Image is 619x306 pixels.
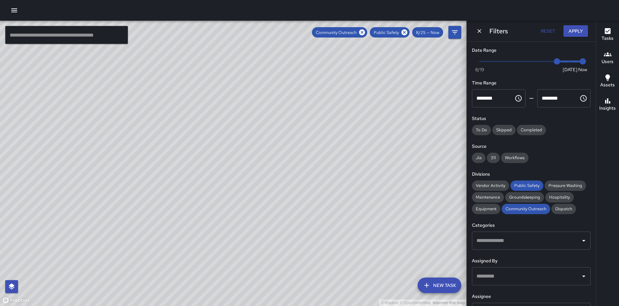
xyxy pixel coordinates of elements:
button: Filters [448,26,461,39]
span: Skipped [492,127,516,133]
span: Workflows [501,155,528,160]
button: Users [596,47,619,70]
button: Assets [596,70,619,93]
h6: Assets [600,82,615,89]
span: [DATE] [563,66,577,73]
span: 8/19 [475,66,484,73]
h6: Tasks [602,35,614,42]
span: Public Safety [370,30,403,35]
div: Dispatch [551,204,576,214]
span: Community Outreach [312,30,360,35]
div: 311 [487,153,500,163]
h6: Time Range [472,80,591,87]
h6: Status [472,115,591,122]
button: Dismiss [475,26,484,36]
div: Jia [472,153,486,163]
h6: Divisions [472,171,591,178]
div: Workflows [501,153,528,163]
h6: Users [602,58,614,65]
div: To Do [472,125,491,135]
h6: Source [472,143,591,150]
button: Reset [538,25,558,37]
div: Vendor Activity [472,180,509,191]
span: Now [578,66,587,73]
span: 8/25 — Now [412,30,443,35]
h6: Insights [599,105,616,112]
h6: Categories [472,222,591,229]
span: Community Outreach [502,206,550,212]
span: Dispatch [551,206,576,212]
button: Open [579,272,588,281]
div: Maintenance [472,192,504,202]
span: Equipment [472,206,500,212]
div: Public Safety [370,27,410,38]
button: New Task [418,278,461,293]
span: Completed [517,127,546,133]
span: Groundskeeping [505,194,544,200]
h6: Date Range [472,47,591,54]
div: Completed [517,125,546,135]
button: Choose time, selected time is 11:59 PM [577,92,590,105]
span: Jia [472,155,486,160]
button: Insights [596,93,619,116]
div: Equipment [472,204,500,214]
span: Public Safety [510,183,543,188]
span: 311 [487,155,500,160]
div: Pressure Washing [545,180,586,191]
h6: Filters [489,26,508,36]
button: Open [579,236,588,245]
div: Community Outreach [502,204,550,214]
span: Vendor Activity [472,183,509,188]
div: Public Safety [510,180,543,191]
button: Choose time, selected time is 12:00 AM [512,92,525,105]
span: To Do [472,127,491,133]
span: Hospitality [545,194,574,200]
h6: Assigned By [472,257,591,265]
span: Maintenance [472,194,504,200]
span: Pressure Washing [545,183,586,188]
div: Skipped [492,125,516,135]
div: Community Outreach [312,27,367,38]
button: Tasks [596,23,619,47]
div: Groundskeeping [505,192,544,202]
div: Hospitality [545,192,574,202]
button: Apply [563,25,588,37]
h6: Assignee [472,293,591,300]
